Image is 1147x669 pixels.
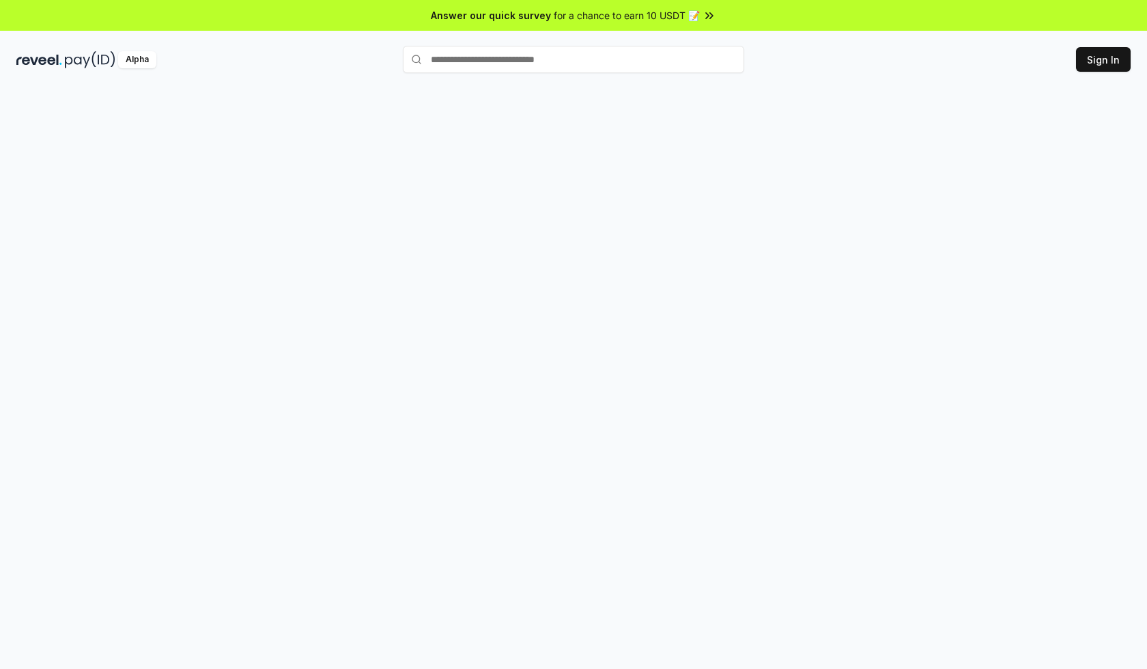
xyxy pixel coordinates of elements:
[118,51,156,68] div: Alpha
[65,51,115,68] img: pay_id
[16,51,62,68] img: reveel_dark
[554,8,700,23] span: for a chance to earn 10 USDT 📝
[1076,47,1131,72] button: Sign In
[431,8,551,23] span: Answer our quick survey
